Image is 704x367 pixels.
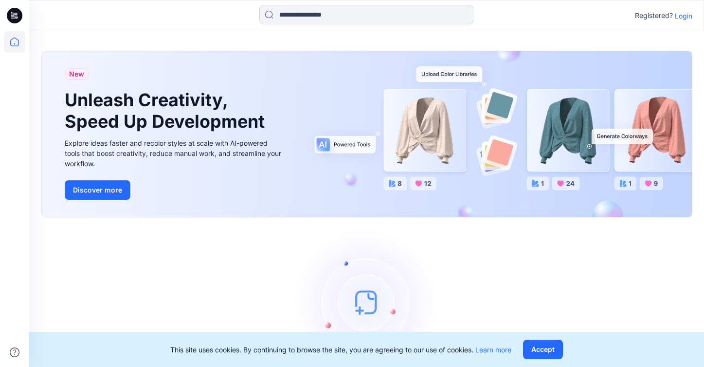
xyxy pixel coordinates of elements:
p: This site uses cookies. By continuing to browse the site, you are agreeing to our use of cookies. [170,345,511,355]
a: Learn more [475,346,511,354]
a: Discover more [65,180,284,200]
button: Discover more [65,180,130,200]
div: Explore ideas faster and recolor styles at scale with AI-powered tools that boost creativity, red... [65,138,284,169]
span: New [69,68,84,80]
button: Accept [523,340,563,359]
h1: Unleash Creativity, Speed Up Development [65,90,269,132]
p: Registered? [635,10,673,21]
p: Login [675,11,692,21]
